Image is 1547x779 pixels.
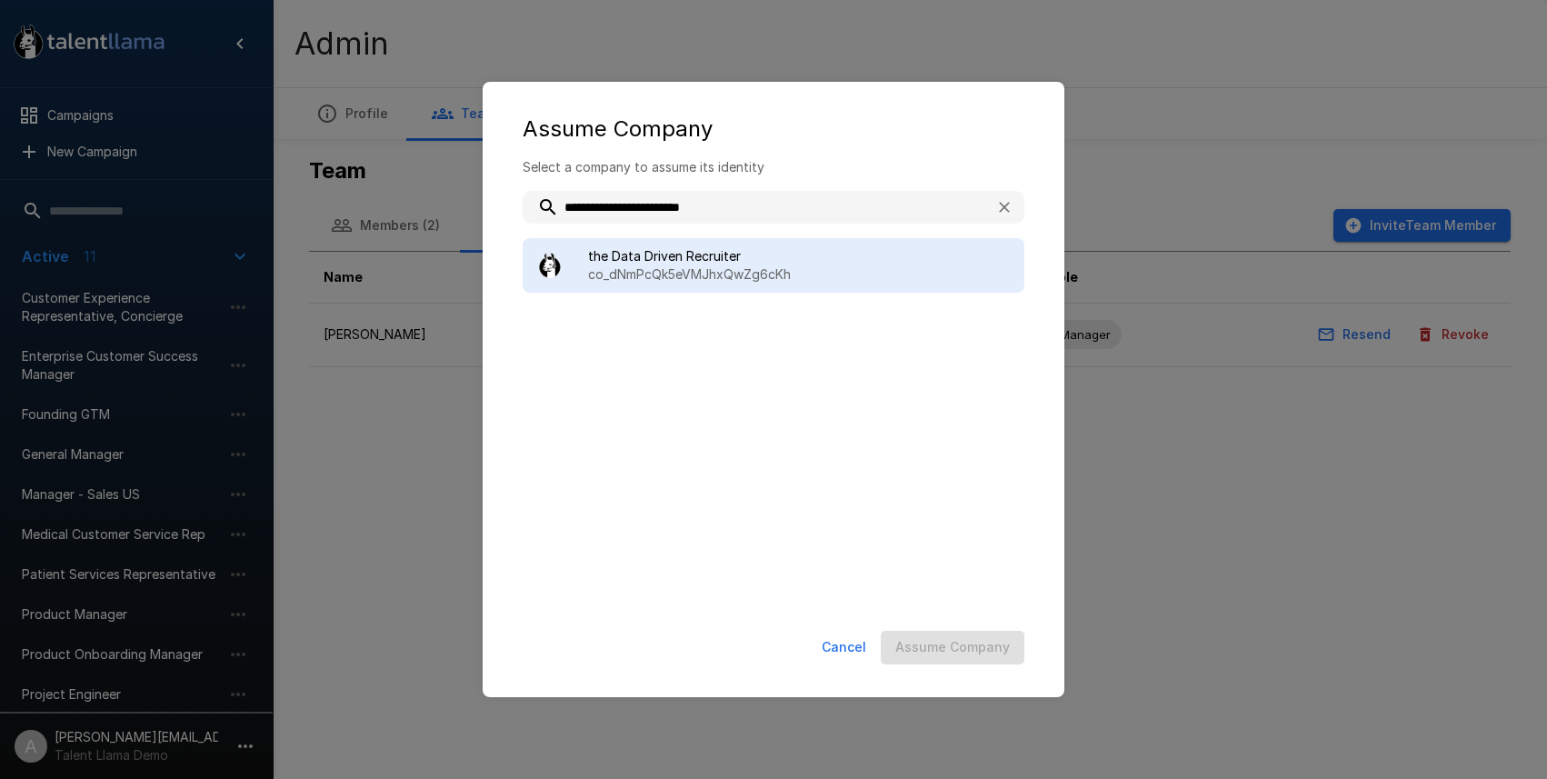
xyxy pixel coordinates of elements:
span: the Data Driven Recruiter [588,247,1010,265]
div: the Data Driven Recruiterco_dNmPcQk5eVMJhxQwZg6cKh [523,238,1024,293]
div: Assume Company [523,115,1024,144]
p: co_dNmPcQk5eVMJhxQwZg6cKh [588,265,1010,284]
img: llama_clean.png [537,253,563,278]
p: Select a company to assume its identity [523,158,1024,176]
button: Cancel [814,631,873,664]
